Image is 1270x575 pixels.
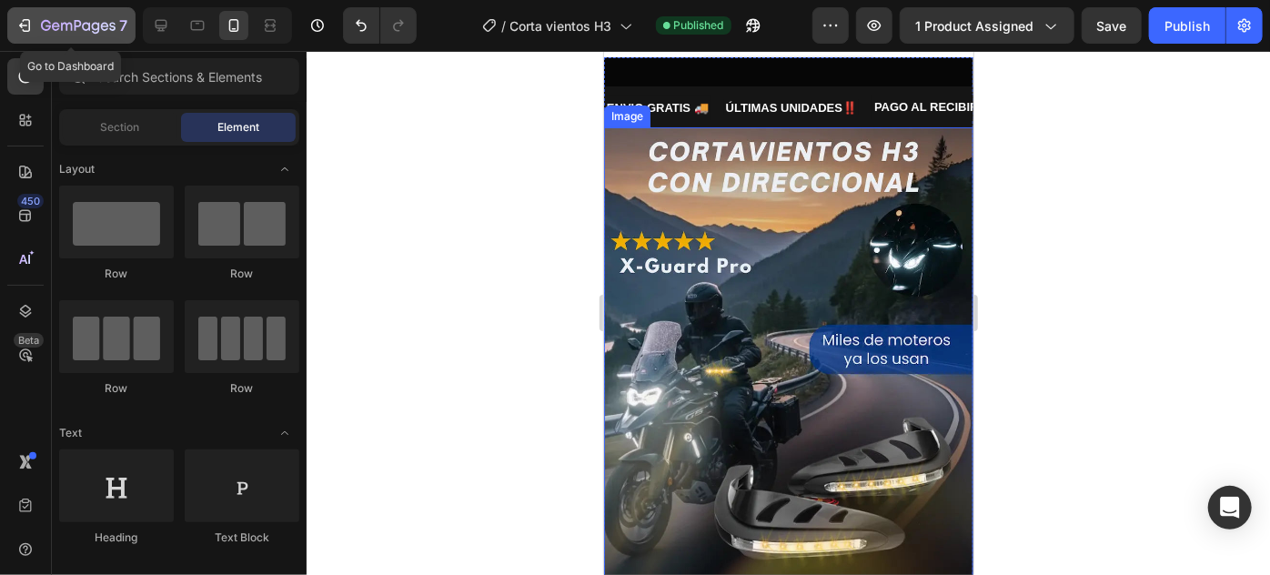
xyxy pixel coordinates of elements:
span: Corta vientos H3 [510,16,612,35]
button: Save [1082,7,1142,44]
span: / [502,16,507,35]
span: Element [217,119,259,136]
div: Text Block [185,530,299,546]
span: Toggle open [270,155,299,184]
span: Text [59,425,82,441]
div: Beta [14,333,44,348]
div: Image [4,57,43,74]
button: 7 [7,7,136,44]
div: Open Intercom Messenger [1208,486,1252,530]
p: PAGO AL RECIBIR 🎁 [270,45,392,66]
div: Heading [59,530,174,546]
div: Row [185,266,299,282]
div: Undo/Redo [343,7,417,44]
p: 7 [119,15,127,36]
input: Search Sections & Elements [59,58,299,95]
div: Row [185,380,299,397]
span: 1 product assigned [915,16,1033,35]
div: Row [59,266,174,282]
div: 450 [17,194,44,208]
iframe: Design area [604,51,973,575]
span: Section [101,119,140,136]
span: Toggle open [270,419,299,448]
button: 1 product assigned [900,7,1074,44]
span: Save [1097,18,1127,34]
span: Published [674,17,724,34]
div: Publish [1164,16,1210,35]
div: Row [59,380,174,397]
span: Layout [59,161,95,177]
button: Publish [1149,7,1225,44]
